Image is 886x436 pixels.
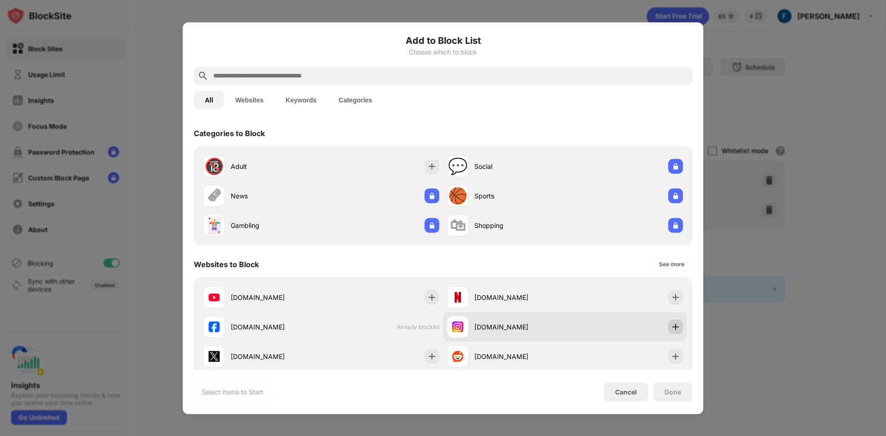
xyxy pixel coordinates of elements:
[204,157,224,176] div: 🔞
[474,191,565,201] div: Sports
[209,321,220,332] img: favicons
[231,191,321,201] div: News
[448,186,467,205] div: 🏀
[194,90,224,109] button: All
[231,322,321,332] div: [DOMAIN_NAME]
[448,157,467,176] div: 💬
[659,259,684,269] div: See more
[194,48,692,55] div: Choose which to block
[450,216,466,235] div: 🛍
[328,90,383,109] button: Categories
[452,351,463,362] img: favicons
[206,186,222,205] div: 🗞
[194,128,265,137] div: Categories to Block
[209,351,220,362] img: favicons
[204,216,224,235] div: 🃏
[474,221,565,230] div: Shopping
[452,321,463,332] img: favicons
[209,292,220,303] img: favicons
[452,292,463,303] img: favicons
[224,90,275,109] button: Websites
[194,33,692,47] h6: Add to Block List
[198,70,209,81] img: search.svg
[231,293,321,302] div: [DOMAIN_NAME]
[231,161,321,171] div: Adult
[397,323,439,330] span: Already blocked
[474,293,565,302] div: [DOMAIN_NAME]
[664,388,681,395] div: Done
[615,388,637,396] div: Cancel
[231,221,321,230] div: Gambling
[275,90,328,109] button: Keywords
[474,352,565,361] div: [DOMAIN_NAME]
[202,387,263,396] div: Select Items to Start
[474,322,565,332] div: [DOMAIN_NAME]
[194,259,259,269] div: Websites to Block
[474,161,565,171] div: Social
[231,352,321,361] div: [DOMAIN_NAME]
